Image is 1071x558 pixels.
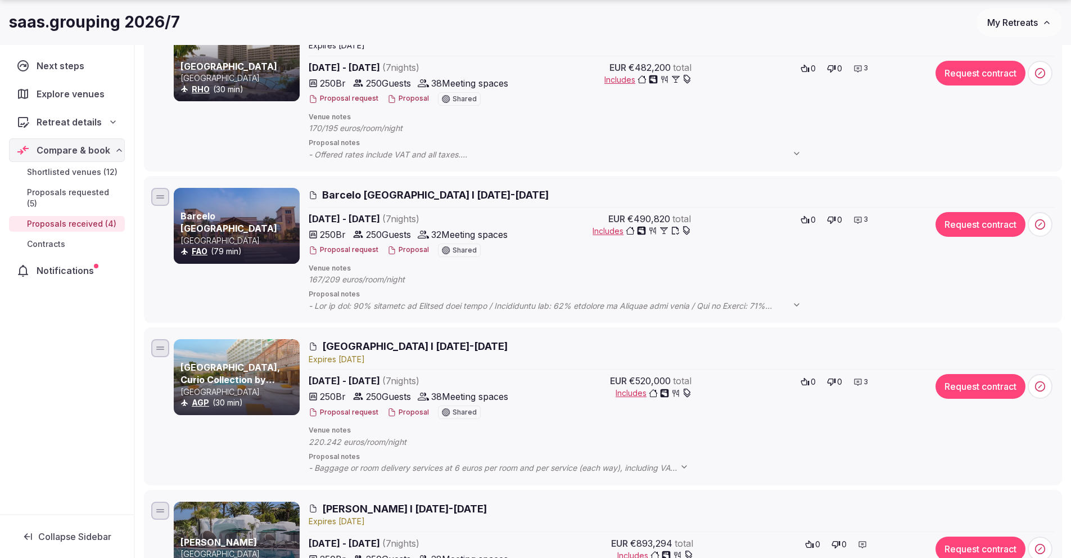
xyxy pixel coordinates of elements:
span: Explore venues [37,87,109,101]
span: 0 [811,63,816,74]
button: Includes [593,226,691,237]
button: Proposal [387,408,429,417]
span: [GEOGRAPHIC_DATA] I [DATE]-[DATE] [322,339,508,353]
span: 250 Guests [366,76,411,90]
span: 0 [815,539,820,550]
button: 0 [824,212,846,228]
span: [DATE] - [DATE] [309,61,508,74]
a: Notifications [9,259,125,282]
div: Expire s [DATE] [309,516,1055,527]
span: 250 Guests [366,390,411,403]
span: EUR [609,61,626,74]
button: Request contract [936,212,1025,237]
span: Shortlisted venues (12) [27,166,118,178]
div: (30 min) [180,397,297,408]
span: 0 [811,214,816,226]
button: Collapse Sidebar [9,524,125,549]
div: Expire s [DATE] [309,354,1055,365]
a: Explore venues [9,82,125,106]
a: Contracts [9,236,125,252]
a: Proposals received (4) [9,216,125,232]
span: ( 7 night s ) [382,213,419,224]
span: Barcelo [GEOGRAPHIC_DATA] I [DATE]-[DATE] [322,188,549,202]
span: 0 [837,214,842,226]
button: FAO [192,246,207,257]
a: Shortlisted venues (12) [9,164,125,180]
span: 38 Meeting spaces [431,76,508,90]
span: Shared [453,409,477,416]
a: Barcelo [GEOGRAPHIC_DATA] [180,210,277,234]
span: - Baggage or room delivery services at 6 euros per room and per service (each way), including VAT... [309,462,700,474]
button: Includes [616,388,692,399]
span: - Lor ip dol: 90% sitametc ad Elitsed doei tempo / Incididuntu lab: 62% etdolore ma Aliquae admi ... [309,300,812,312]
span: Venue notes [309,426,1055,435]
span: Venue notes [309,264,1055,273]
a: [PERSON_NAME] [180,537,257,548]
span: Compare & book [37,143,110,157]
span: EUR [610,374,627,388]
span: ( 7 night s ) [382,375,419,386]
button: Proposal request [309,408,378,417]
p: [GEOGRAPHIC_DATA] [180,386,297,398]
span: Proposal notes [309,452,1055,462]
span: ( 7 night s ) [382,538,419,549]
p: [GEOGRAPHIC_DATA] [180,73,297,84]
span: total [675,537,693,550]
span: Proposal notes [309,138,1055,148]
span: €893,294 [630,537,672,550]
span: [DATE] - [DATE] [309,374,508,388]
span: €490,820 [627,212,670,226]
button: Request contract [936,61,1025,85]
a: FAO [192,246,207,256]
span: ( 7 night s ) [382,62,419,73]
span: Collapse Sidebar [38,531,111,542]
span: Next steps [37,59,89,73]
span: 167/209 euros/room/night [309,274,427,285]
span: My Retreats [987,17,1038,28]
span: Proposal notes [309,290,1055,299]
span: 250 Br [320,390,346,403]
span: 250 Br [320,76,346,90]
span: 3 [864,64,868,73]
button: Proposal [387,94,429,103]
span: Shared [453,247,477,254]
span: Shared [453,96,477,102]
span: Retreat details [37,115,102,129]
span: Contracts [27,238,65,250]
a: Proposals requested (5) [9,184,125,211]
button: Proposal request [309,94,378,103]
h1: saas.grouping 2026/7 [9,11,180,33]
button: Proposal request [309,245,378,255]
span: [PERSON_NAME] I [DATE]-[DATE] [322,502,487,516]
span: 0 [842,539,847,550]
span: total [673,61,692,74]
span: €520,000 [629,374,671,388]
span: 250 Guests [366,228,411,241]
button: 0 [797,374,819,390]
span: total [673,374,692,388]
a: [GEOGRAPHIC_DATA] [180,61,277,72]
span: Proposals received (4) [27,218,116,229]
button: AGP [192,397,209,408]
a: RHO [192,84,210,94]
button: 0 [824,61,846,76]
span: 170/195 euros/room/night [309,123,425,134]
span: 3 [864,377,868,387]
span: [DATE] - [DATE] [309,537,508,550]
span: Proposals requested (5) [27,187,120,209]
span: total [672,212,691,226]
button: 0 [802,537,824,552]
button: My Retreats [977,8,1062,37]
span: Venue notes [309,112,1055,122]
div: Expire s [DATE] [309,40,1055,51]
button: 0 [797,61,819,76]
button: RHO [192,84,210,95]
span: 0 [837,63,842,74]
button: 0 [797,212,819,228]
button: Includes [604,74,692,85]
span: Notifications [37,264,98,277]
button: Proposal [387,245,429,255]
span: EUR [608,212,625,226]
